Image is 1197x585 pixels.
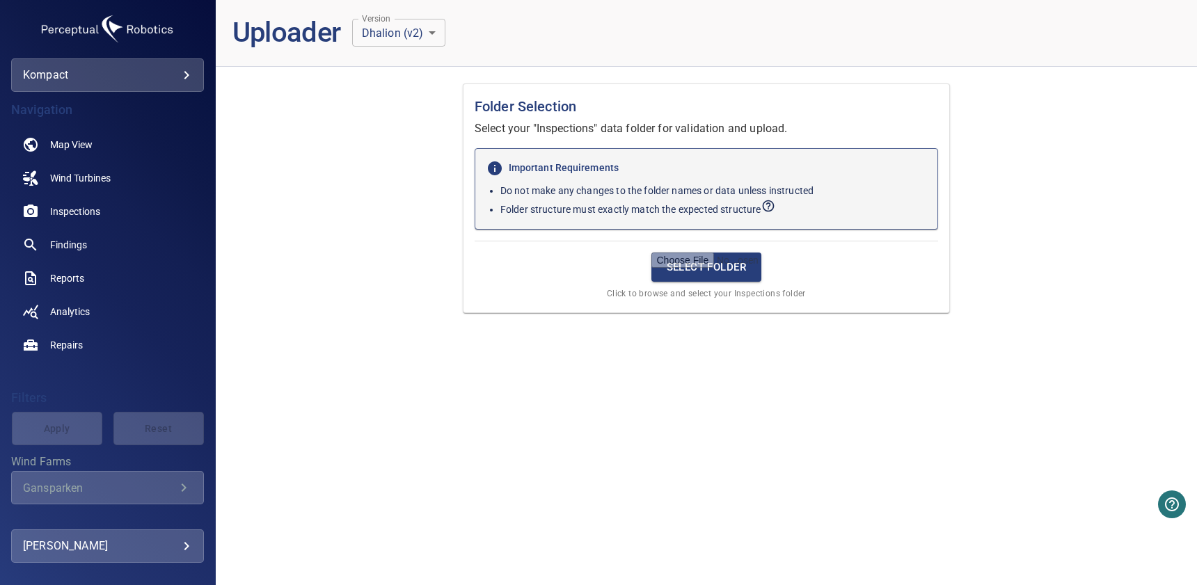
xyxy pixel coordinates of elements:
p: Select your "Inspections" data folder for validation and upload. [475,120,938,137]
span: Repairs [50,338,83,352]
h4: Filters [11,391,204,405]
span: Map View [50,138,93,152]
a: findings noActive [11,228,204,262]
a: map noActive [11,128,204,161]
span: Analytics [50,305,90,319]
a: repairs noActive [11,328,204,362]
a: inspections noActive [11,195,204,228]
span: Reports [50,271,84,285]
span: Click to browse and select your Inspections folder [607,287,806,301]
div: kompact [11,58,204,92]
div: Gansparken [23,481,175,495]
a: windturbines noActive [11,161,204,195]
div: Dhalion (v2) [352,19,446,47]
span: Folder structure must exactly match the expected structure [500,204,775,215]
img: kompact-logo [38,11,177,47]
h6: Important Requirements [486,160,926,177]
span: Wind Turbines [50,171,111,185]
span: Findings [50,238,87,252]
h1: Folder Selection [475,95,938,118]
div: [PERSON_NAME] [23,535,192,557]
div: Wind Farms [11,471,204,504]
label: Wind Farms [11,456,204,467]
a: analytics noActive [11,295,204,328]
a: reports noActive [11,262,204,295]
h4: Navigation [11,103,204,117]
div: kompact [23,64,192,86]
p: Do not make any changes to the folder names or data unless instructed [500,184,926,198]
h1: Uploader [232,17,341,49]
span: Inspections [50,205,100,218]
